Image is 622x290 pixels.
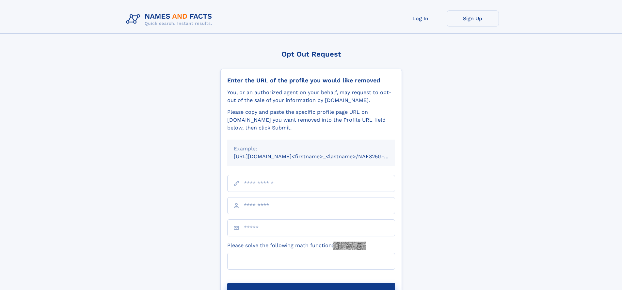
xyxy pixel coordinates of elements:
[227,108,395,132] div: Please copy and paste the specific profile page URL on [DOMAIN_NAME] you want removed into the Pr...
[123,10,217,28] img: Logo Names and Facts
[227,77,395,84] div: Enter the URL of the profile you would like removed
[220,50,402,58] div: Opt Out Request
[234,145,389,153] div: Example:
[227,242,366,250] label: Please solve the following math function:
[234,153,407,160] small: [URL][DOMAIN_NAME]<firstname>_<lastname>/NAF325G-xxxxxxxx
[227,89,395,104] div: You, or an authorized agent on your behalf, may request to opt-out of the sale of your informatio...
[394,10,447,26] a: Log In
[447,10,499,26] a: Sign Up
